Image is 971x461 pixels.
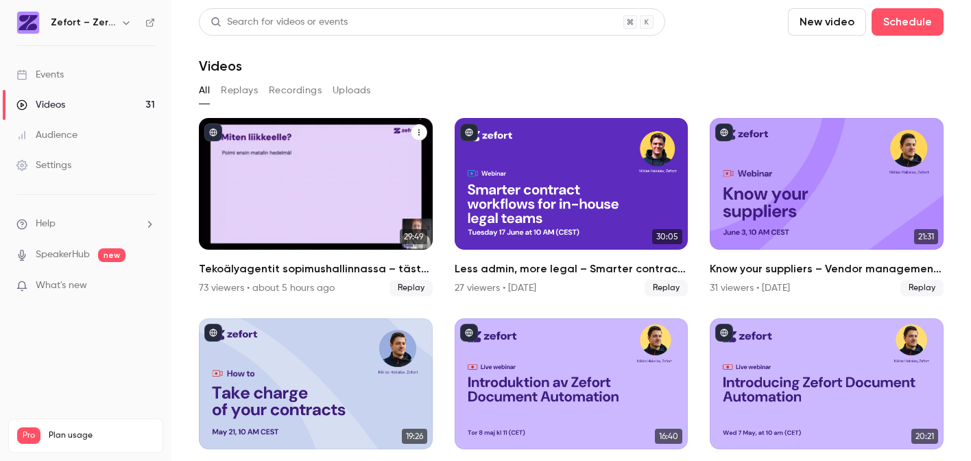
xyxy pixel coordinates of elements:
button: published [460,123,478,141]
button: published [715,123,733,141]
div: Videos [16,98,65,112]
span: What's new [36,279,87,293]
span: 21:31 [914,229,938,244]
h1: Videos [199,58,242,74]
div: Events [16,68,64,82]
span: 16:40 [655,429,682,444]
h6: Zefort – Zero-Effort Contract Management [51,16,115,29]
span: Pro [17,427,40,444]
button: Replays [221,80,258,102]
li: Less admin, more legal – Smarter contract workflows for in-house teams [455,118,688,296]
li: Tekoälyagentit sopimushallinnassa – tästä kaikki puhuvat juuri nyt [199,118,433,296]
span: 20:21 [911,429,938,444]
button: Schedule [872,8,944,36]
img: Zefort – Zero-Effort Contract Management [17,12,39,34]
h2: Know your suppliers – Vendor management, audits and NIS2 compliance [710,261,944,277]
span: Replay [645,280,688,296]
span: Replay [389,280,433,296]
div: Settings [16,158,71,172]
li: help-dropdown-opener [16,217,155,231]
div: Search for videos or events [211,15,348,29]
button: published [715,324,733,342]
h2: Less admin, more legal – Smarter contract workflows for in-house teams [455,261,688,277]
span: Plan usage [49,430,154,441]
div: 27 viewers • [DATE] [455,281,536,295]
a: 29:49Tekoälyagentit sopimushallinnassa – tästä kaikki puhuvat juuri nyt73 viewers • about 5 hours... [199,118,433,296]
span: 19:26 [402,429,427,444]
iframe: Noticeable Trigger [139,280,155,292]
a: SpeakerHub [36,248,90,262]
button: published [204,324,222,342]
span: 30:05 [652,229,682,244]
button: All [199,80,210,102]
button: Uploads [333,80,371,102]
button: published [204,123,222,141]
span: Help [36,217,56,231]
button: Recordings [269,80,322,102]
h2: Tekoälyagentit sopimushallinnassa – tästä kaikki puhuvat juuri nyt [199,261,433,277]
span: 29:49 [400,229,427,244]
button: New video [788,8,866,36]
a: 30:05Less admin, more legal – Smarter contract workflows for in-house teams27 viewers • [DATE]Replay [455,118,688,296]
div: 31 viewers • [DATE] [710,281,790,295]
div: 73 viewers • about 5 hours ago [199,281,335,295]
span: Replay [900,280,944,296]
button: published [460,324,478,342]
a: 21:31Know your suppliers – Vendor management, audits and NIS2 compliance31 viewers • [DATE]Replay [710,118,944,296]
li: Know your suppliers – Vendor management, audits and NIS2 compliance [710,118,944,296]
div: Audience [16,128,77,142]
span: new [98,248,125,262]
section: Videos [199,8,944,453]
